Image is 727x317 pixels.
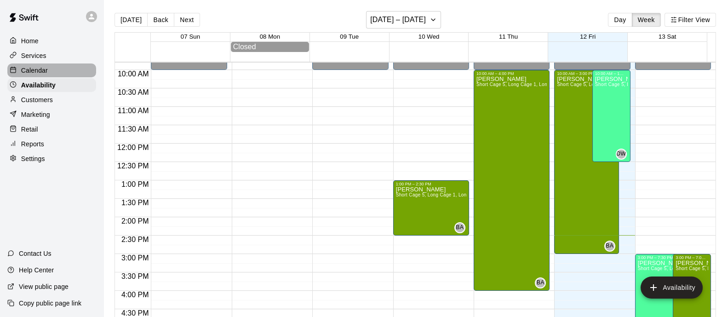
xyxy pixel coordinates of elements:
[664,13,716,27] button: Filter View
[7,137,96,151] a: Reports
[641,277,703,299] button: add
[114,13,148,27] button: [DATE]
[115,88,151,96] span: 10:30 AM
[115,144,151,151] span: 12:00 PM
[7,122,96,136] a: Retail
[19,282,69,291] p: View public page
[366,11,441,29] button: [DATE] – [DATE]
[535,277,546,288] div: Brett Armour
[119,291,151,299] span: 4:00 PM
[233,43,307,51] div: Closed
[115,125,151,133] span: 11:30 AM
[174,13,200,27] button: Next
[557,71,616,76] div: 10:00 AM – 3:00 PM
[418,33,440,40] button: 10 Wed
[454,222,465,233] div: Brett Armour
[21,66,48,75] p: Calendar
[638,255,697,260] div: 3:00 PM – 7:30 PM
[119,236,151,243] span: 2:30 PM
[119,309,151,317] span: 4:30 PM
[115,162,151,170] span: 12:30 PM
[119,272,151,280] span: 3:30 PM
[21,36,39,46] p: Home
[396,192,611,197] span: Short Cage 5, Long Cage 1, Long Cage 2, Long Cage 3, Long Cage 4, Long Cage Combo 1, 2 & 3
[19,299,81,308] p: Copy public page link
[181,33,200,40] button: 07 Sun
[554,70,619,254] div: 10:00 AM – 3:00 PM: Available
[396,182,466,186] div: 1:00 PM – 2:30 PM
[616,150,626,159] span: DW
[21,110,50,119] p: Marketing
[7,108,96,121] a: Marketing
[456,223,464,232] span: BA
[632,13,661,27] button: Week
[608,13,632,27] button: Day
[119,217,151,225] span: 2:00 PM
[260,33,280,40] button: 08 Mon
[675,255,708,260] div: 3:00 PM – 7:00 PM
[474,70,550,291] div: 10:00 AM – 4:00 PM: Available
[7,78,96,92] a: Availability
[616,149,627,160] div: Declan Wiesner
[119,254,151,262] span: 3:00 PM
[604,241,615,252] div: Brett Armour
[21,139,44,149] p: Reports
[7,63,96,77] a: Calendar
[592,70,630,162] div: 10:00 AM – 12:30 PM: Available
[7,93,96,107] a: Customers
[658,33,676,40] button: 13 Sat
[7,152,96,166] a: Settings
[606,242,613,251] span: BA
[340,33,359,40] button: 09 Tue
[119,180,151,188] span: 1:00 PM
[499,33,518,40] button: 11 Thu
[393,180,469,236] div: 1:00 PM – 2:30 PM: Available
[115,107,151,115] span: 11:00 AM
[580,33,595,40] button: 12 Fri
[21,95,53,104] p: Customers
[7,34,96,48] a: Home
[19,249,52,258] p: Contact Us
[21,51,46,60] p: Services
[476,71,547,76] div: 10:00 AM – 4:00 PM
[7,49,96,63] a: Services
[19,265,54,275] p: Help Center
[476,82,691,87] span: Short Cage 5, Long Cage 1, Long Cage 2, Long Cage 3, Long Cage 4, Long Cage Combo 1, 2 & 3
[147,13,174,27] button: Back
[21,81,56,90] p: Availability
[537,278,544,288] span: BA
[119,199,151,207] span: 1:30 PM
[370,13,426,26] h6: [DATE] – [DATE]
[21,125,38,134] p: Retail
[21,154,45,163] p: Settings
[115,70,151,78] span: 10:00 AM
[595,71,628,76] div: 10:00 AM – 12:30 PM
